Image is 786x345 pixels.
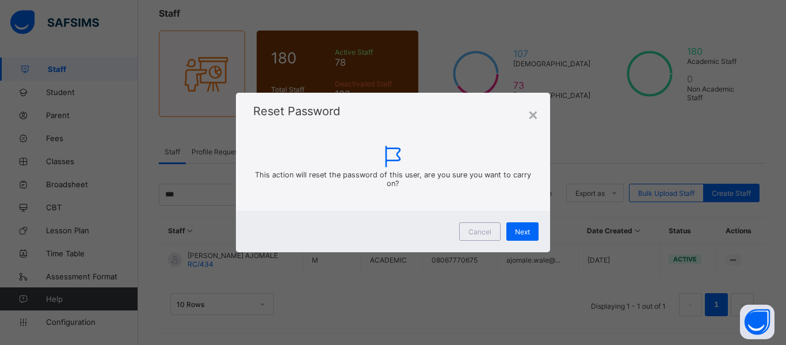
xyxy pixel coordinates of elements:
span: This action will reset the password of this user, are you sure you want to carry on? [255,170,531,188]
span: Cancel [468,228,491,236]
button: Open asap [740,305,774,339]
div: × [528,104,539,124]
span: Next [515,228,530,236]
span: Reset Password [253,104,340,118]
